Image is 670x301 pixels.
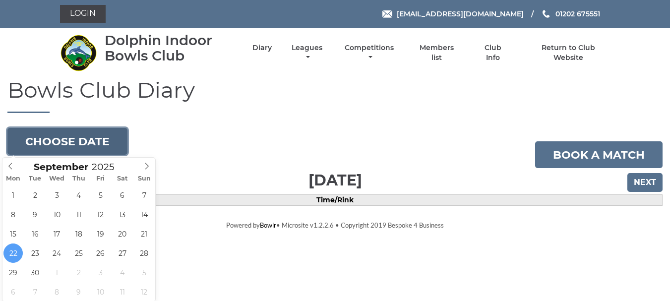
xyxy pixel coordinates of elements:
span: [EMAIL_ADDRESS][DOMAIN_NAME] [397,9,524,18]
span: October 2, 2025 [69,263,88,282]
span: Sat [112,176,133,182]
input: Scroll to increment [88,161,127,173]
span: Wed [46,176,68,182]
a: Bowlr [260,221,276,229]
span: September 16, 2025 [25,224,45,243]
span: October 5, 2025 [134,263,154,282]
a: Members list [414,43,459,62]
span: September 13, 2025 [113,205,132,224]
span: Scroll to increment [34,163,88,172]
td: Time/Rink [8,195,663,206]
span: September 8, 2025 [3,205,23,224]
button: Choose date [7,128,127,155]
span: September 21, 2025 [134,224,154,243]
span: September 23, 2025 [25,243,45,263]
a: Book a match [535,141,663,168]
span: Sun [133,176,155,182]
span: September 27, 2025 [113,243,132,263]
span: September 2, 2025 [25,185,45,205]
span: September 18, 2025 [69,224,88,243]
a: Login [60,5,106,23]
a: Return to Club Website [526,43,610,62]
span: Tue [24,176,46,182]
span: September 19, 2025 [91,224,110,243]
span: September 3, 2025 [47,185,66,205]
span: September 15, 2025 [3,224,23,243]
span: September 22, 2025 [3,243,23,263]
span: September 4, 2025 [69,185,88,205]
span: Mon [2,176,24,182]
a: Club Info [477,43,509,62]
span: September 12, 2025 [91,205,110,224]
span: September 11, 2025 [69,205,88,224]
span: September 26, 2025 [91,243,110,263]
span: Fri [90,176,112,182]
img: Email [382,10,392,18]
span: Powered by • Microsite v1.2.2.6 • Copyright 2019 Bespoke 4 Business [226,221,444,229]
span: September 6, 2025 [113,185,132,205]
span: September 9, 2025 [25,205,45,224]
span: September 7, 2025 [134,185,154,205]
span: September 20, 2025 [113,224,132,243]
span: September 24, 2025 [47,243,66,263]
img: Dolphin Indoor Bowls Club [60,34,97,71]
span: October 3, 2025 [91,263,110,282]
span: September 29, 2025 [3,263,23,282]
span: September 10, 2025 [47,205,66,224]
span: September 17, 2025 [47,224,66,243]
span: September 1, 2025 [3,185,23,205]
span: Thu [68,176,90,182]
span: September 30, 2025 [25,263,45,282]
span: September 28, 2025 [134,243,154,263]
span: September 25, 2025 [69,243,88,263]
a: Competitions [343,43,397,62]
a: Email [EMAIL_ADDRESS][DOMAIN_NAME] [382,8,524,19]
a: Phone us 01202 675551 [541,8,600,19]
div: Dolphin Indoor Bowls Club [105,33,235,63]
span: October 4, 2025 [113,263,132,282]
h1: Bowls Club Diary [7,78,663,113]
span: September 14, 2025 [134,205,154,224]
span: September 5, 2025 [91,185,110,205]
a: Leagues [289,43,325,62]
input: Next [627,173,663,192]
img: Phone us [543,10,549,18]
a: Diary [252,43,272,53]
span: 01202 675551 [555,9,600,18]
span: October 1, 2025 [47,263,66,282]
